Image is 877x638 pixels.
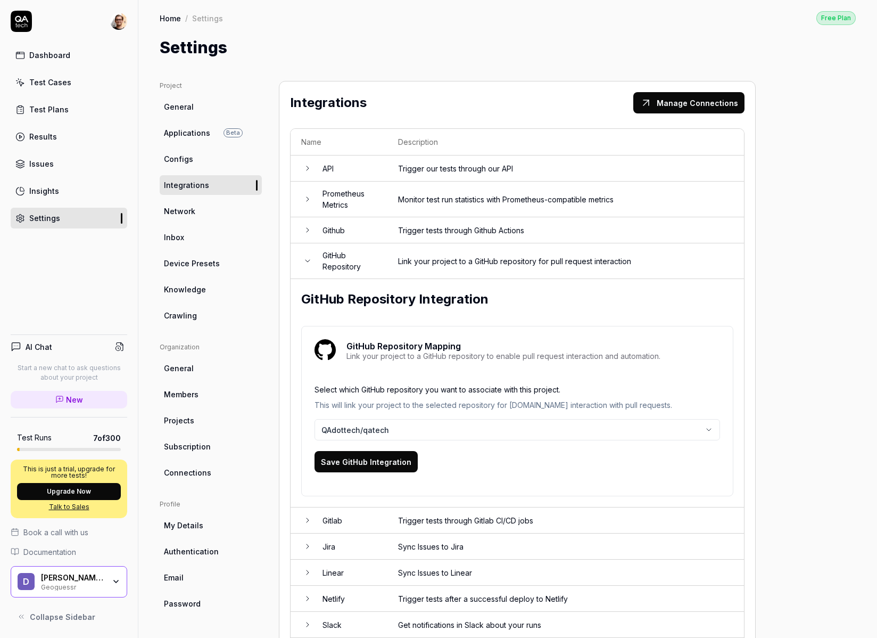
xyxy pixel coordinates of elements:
[29,158,54,169] div: Issues
[29,185,59,197] div: Insights
[160,36,227,60] h1: Settings
[11,606,127,627] button: Collapse Sidebar
[312,156,387,182] td: API
[164,232,184,243] span: Inbox
[164,127,210,138] span: Applications
[160,227,262,247] a: Inbox
[164,441,211,452] span: Subscription
[164,101,194,112] span: General
[160,358,262,378] a: General
[164,310,197,321] span: Crawling
[164,520,203,531] span: My Details
[23,527,88,538] span: Book a call with us
[164,389,198,400] span: Members
[387,508,744,534] td: Trigger tests through Gitlab CI/CD jobs
[164,415,194,426] span: Projects
[315,339,336,361] img: Hackoffice
[164,258,220,269] span: Device Presets
[29,131,57,142] div: Results
[387,243,744,279] td: Link your project to a GitHub repository for pull request interaction
[633,92,744,113] button: Manage Connections
[164,206,195,217] span: Network
[160,81,262,91] div: Project
[17,502,121,512] a: Talk to Sales
[11,99,127,120] a: Test Plans
[160,500,262,509] div: Profile
[18,573,35,590] span: D
[11,566,127,598] button: D[PERSON_NAME] Growth TestsGeoguessr
[315,384,720,399] p: Select which GitHub repository you want to associate with this project.
[160,175,262,195] a: Integrations
[160,516,262,535] a: My Details
[41,573,105,583] div: Daniels Growth Tests
[11,208,127,228] a: Settings
[346,340,660,353] p: GitHub Repository Mapping
[185,13,188,23] div: /
[224,128,243,137] span: Beta
[11,72,127,93] a: Test Cases
[17,433,52,443] h5: Test Runs
[164,546,219,557] span: Authentication
[312,243,387,279] td: GitHub Repository
[160,437,262,456] a: Subscription
[192,13,223,23] div: Settings
[11,126,127,147] a: Results
[387,560,744,586] td: Sync Issues to Linear
[110,13,127,30] img: 704fe57e-bae9-4a0d-8bcb-c4203d9f0bb2.jpeg
[816,11,856,25] a: Free Plan
[160,280,262,299] a: Knowledge
[11,527,127,538] a: Book a call with us
[291,129,387,156] th: Name
[312,612,387,638] td: Slack
[164,598,201,609] span: Password
[164,572,184,583] span: Email
[17,483,121,500] button: Upgrade Now
[312,560,387,586] td: Linear
[11,363,127,382] p: Start a new chat to ask questions about your project
[160,463,262,482] a: Connections
[312,182,387,217] td: Prometheus Metrics
[160,342,262,352] div: Organization
[160,253,262,273] a: Device Presets
[160,568,262,587] a: Email
[387,217,744,243] td: Trigger tests through Github Actions
[312,534,387,560] td: Jira
[164,179,209,191] span: Integrations
[29,50,70,61] div: Dashboard
[387,129,744,156] th: Description
[11,391,127,408] a: New
[160,306,262,325] a: Crawling
[160,201,262,221] a: Network
[301,290,733,309] h2: GitHub Repository Integration
[93,432,121,444] span: 7 of 300
[160,13,181,23] a: Home
[29,77,71,88] div: Test Cases
[26,341,52,353] h4: AI Chat
[11,45,127,66] a: Dashboard
[164,153,193,165] span: Configs
[30,611,95,623] span: Collapse Sidebar
[387,612,744,638] td: Get notifications in Slack about your runs
[315,451,418,472] button: Save GitHub Integration
[164,467,211,478] span: Connections
[160,411,262,430] a: Projects
[29,104,69,115] div: Test Plans
[312,508,387,534] td: Gitlab
[290,93,367,112] h2: Integrations
[387,534,744,560] td: Sync Issues to Jira
[315,399,720,419] p: This will link your project to the selected repository for [DOMAIN_NAME] interaction with pull re...
[160,594,262,614] a: Password
[66,394,83,405] span: New
[346,353,660,360] div: Link your project to a GitHub repository to enable pull request interaction and automation.
[11,546,127,558] a: Documentation
[11,181,127,201] a: Insights
[387,586,744,612] td: Trigger tests after a successful deploy to Netlify
[23,546,76,558] span: Documentation
[160,542,262,561] a: Authentication
[160,97,262,117] a: General
[387,156,744,182] td: Trigger our tests through our API
[312,217,387,243] td: Github
[160,385,262,404] a: Members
